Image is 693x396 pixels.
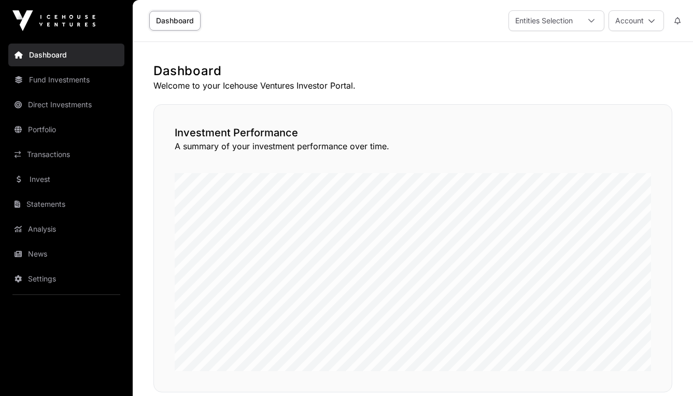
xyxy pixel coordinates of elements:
button: Account [609,10,664,31]
a: Dashboard [149,11,201,31]
a: Dashboard [8,44,124,66]
img: Icehouse Ventures Logo [12,10,95,31]
a: News [8,243,124,265]
a: Portfolio [8,118,124,141]
a: Direct Investments [8,93,124,116]
h2: Investment Performance [175,125,651,140]
p: A summary of your investment performance over time. [175,140,651,152]
p: Welcome to your Icehouse Ventures Investor Portal. [153,79,672,92]
a: Fund Investments [8,68,124,91]
a: Settings [8,267,124,290]
a: Analysis [8,218,124,241]
a: Invest [8,168,124,191]
a: Statements [8,193,124,216]
a: Transactions [8,143,124,166]
div: Entities Selection [509,11,579,31]
h1: Dashboard [153,63,672,79]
